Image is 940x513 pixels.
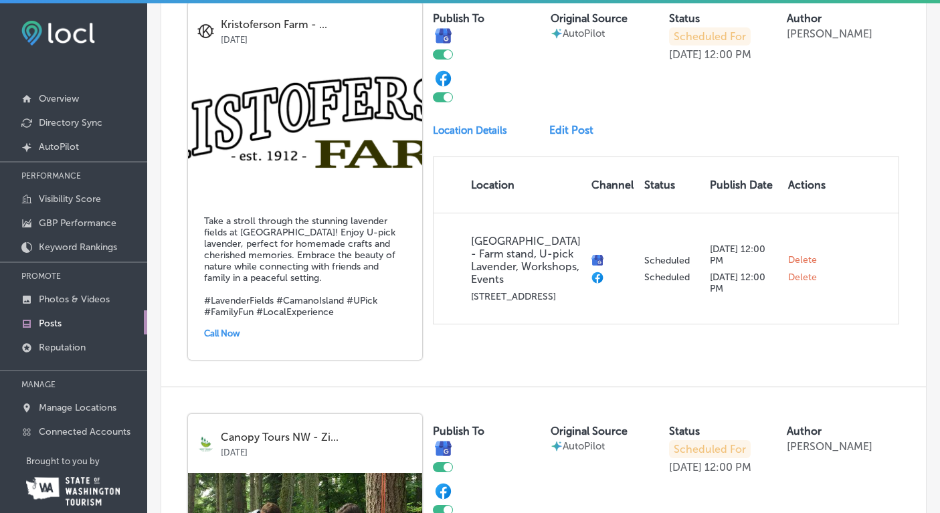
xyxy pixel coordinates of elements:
span: Delete [788,254,817,266]
p: [GEOGRAPHIC_DATA] - Farm stand, U-pick Lavender, Workshops, Events [471,235,581,286]
p: [DATE] [669,461,702,474]
label: Publish To [433,425,484,437]
p: [PERSON_NAME] [787,27,872,40]
th: Actions [783,157,831,213]
p: AutoPilot [39,141,79,152]
img: logo [197,435,214,452]
p: Keyword Rankings [39,241,117,253]
h5: Take a stroll through the stunning lavender fields at [GEOGRAPHIC_DATA]! Enjoy U-pick lavender, p... [204,215,406,318]
img: autopilot-icon [551,27,563,39]
p: AutoPilot [563,27,605,39]
p: [DATE] 12:00 PM [710,272,777,294]
img: fda3e92497d09a02dc62c9cd864e3231.png [21,21,95,45]
p: Scheduled [644,272,699,283]
p: [DATE] 12:00 PM [710,243,777,266]
th: Status [639,157,704,213]
label: Author [787,425,822,437]
a: Edit Post [549,124,604,136]
img: Washington Tourism [26,477,120,506]
img: 1744720093ae6a99a2-44c4-46a5-baea-3508a9247ee0_KristofersonBranda.png [188,60,422,194]
img: logo [197,23,214,39]
p: Posts [39,318,62,329]
p: Scheduled [644,255,699,266]
label: Status [669,12,700,25]
p: Scheduled For [669,27,751,45]
th: Channel [586,157,639,213]
p: Visibility Score [39,193,101,205]
p: Directory Sync [39,117,102,128]
span: Delete [788,272,817,284]
label: Publish To [433,12,484,25]
p: Canopy Tours NW - Zi... [221,431,413,443]
th: Publish Date [704,157,783,213]
p: 12:00 PM [704,461,751,474]
th: Location [434,157,586,213]
label: Status [669,425,700,437]
label: Original Source [551,425,628,437]
p: [DATE] [221,443,413,457]
p: Location Details [433,124,507,136]
p: Brought to you by [26,456,147,466]
p: AutoPilot [563,440,605,452]
p: Reputation [39,342,86,353]
p: Overview [39,93,79,104]
img: autopilot-icon [551,440,563,452]
p: [DATE] [669,48,702,61]
p: Kristoferson Farm - ... [221,19,413,31]
label: Original Source [551,12,628,25]
p: Photos & Videos [39,294,110,305]
p: [PERSON_NAME] [787,440,872,453]
p: Scheduled For [669,440,751,458]
p: Connected Accounts [39,426,130,437]
p: Manage Locations [39,402,116,413]
label: Author [787,12,822,25]
p: GBP Performance [39,217,116,229]
p: 12:00 PM [704,48,751,61]
p: [DATE] [221,31,413,45]
p: [STREET_ADDRESS] [471,291,581,302]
